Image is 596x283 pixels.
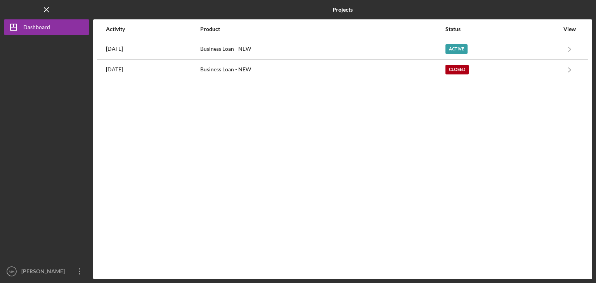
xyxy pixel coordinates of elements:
[445,26,559,32] div: Status
[200,40,445,59] div: Business Loan - NEW
[106,66,123,72] time: 2024-11-04 20:43
[4,264,89,279] button: MH[PERSON_NAME]
[333,7,353,13] b: Projects
[445,44,468,54] div: Active
[106,26,199,32] div: Activity
[200,60,445,79] div: Business Loan - NEW
[23,19,50,37] div: Dashboard
[200,26,445,32] div: Product
[106,46,123,52] time: 2025-08-25 21:38
[445,65,469,74] div: Closed
[4,19,89,35] button: Dashboard
[19,264,70,281] div: [PERSON_NAME]
[560,26,579,32] div: View
[9,269,15,274] text: MH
